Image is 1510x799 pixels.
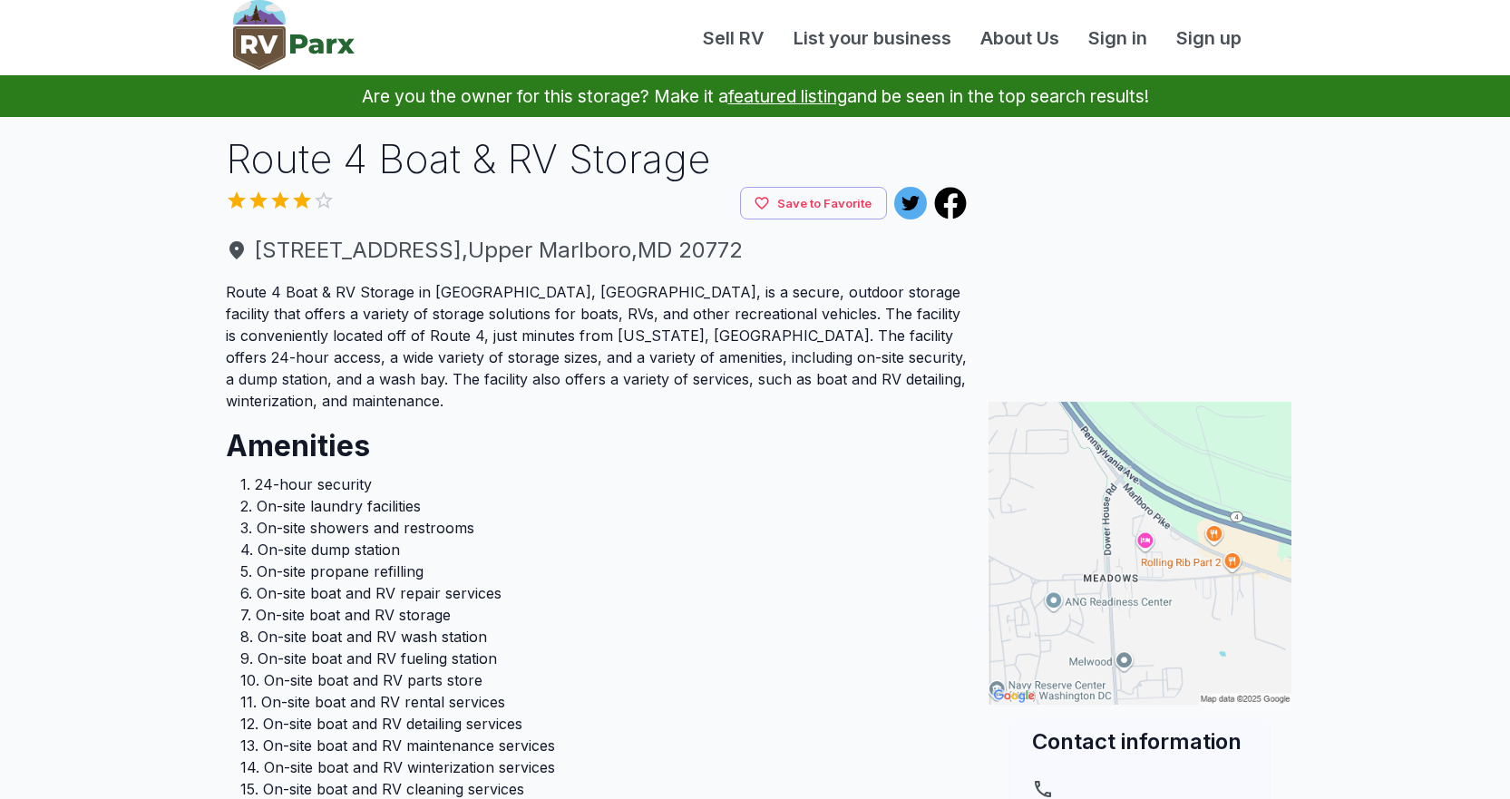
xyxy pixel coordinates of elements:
h2: Amenities [226,412,968,466]
a: featured listing [728,85,847,107]
h2: Contact information [1032,726,1248,756]
li: 3. On-site showers and restrooms [240,517,953,539]
li: 8. On-site boat and RV wash station [240,626,953,648]
li: 6. On-site boat and RV repair services [240,582,953,604]
li: 5. On-site propane refilling [240,560,953,582]
li: 1. 24-hour security [240,473,953,495]
li: 13. On-site boat and RV maintenance services [240,735,953,756]
a: Sell RV [688,24,779,52]
span: [STREET_ADDRESS] , Upper Marlboro , MD 20772 [226,234,968,267]
a: Sign in [1074,24,1162,52]
p: Route 4 Boat & RV Storage in [GEOGRAPHIC_DATA], [GEOGRAPHIC_DATA], is a secure, outdoor storage f... [226,281,968,412]
h1: Route 4 Boat & RV Storage [226,132,968,187]
a: [STREET_ADDRESS],Upper Marlboro,MD 20772 [226,234,968,267]
li: 7. On-site boat and RV storage [240,604,953,626]
li: 10. On-site boat and RV parts store [240,669,953,691]
a: List your business [779,24,966,52]
li: 11. On-site boat and RV rental services [240,691,953,713]
li: 4. On-site dump station [240,539,953,560]
li: 2. On-site laundry facilities [240,495,953,517]
button: Save to Favorite [740,187,887,220]
li: 14. On-site boat and RV winterization services [240,756,953,778]
img: Map for Route 4 Boat & RV Storage [989,402,1291,705]
li: 12. On-site boat and RV detailing services [240,713,953,735]
a: About Us [966,24,1074,52]
p: Are you the owner for this storage? Make it a and be seen in the top search results! [22,75,1488,117]
li: 9. On-site boat and RV fueling station [240,648,953,669]
a: Sign up [1162,24,1256,52]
